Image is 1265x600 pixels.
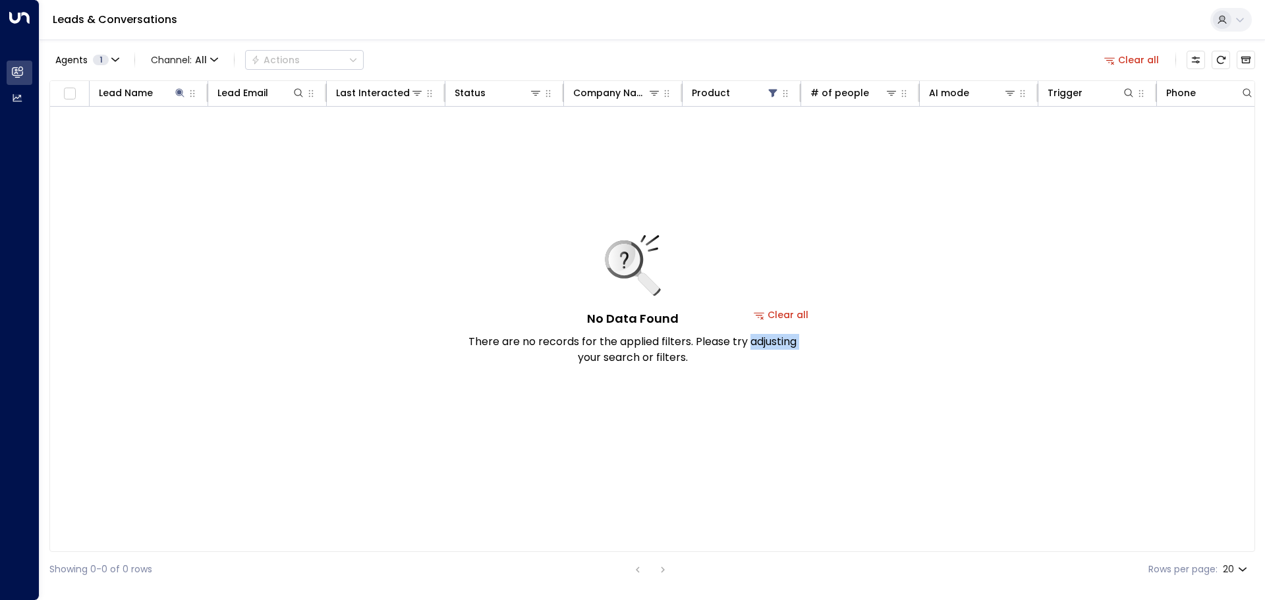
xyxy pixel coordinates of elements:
span: Toggle select all [61,86,78,102]
span: 1 [93,55,109,65]
button: Actions [245,50,364,70]
div: Phone [1166,85,1254,101]
div: Lead Name [99,85,186,101]
div: Product [692,85,779,101]
nav: pagination navigation [629,561,671,578]
div: Showing 0-0 of 0 rows [49,562,152,576]
label: Rows per page: [1148,562,1218,576]
p: There are no records for the applied filters. Please try adjusting your search or filters. [468,334,797,366]
span: Agents [55,55,88,65]
div: Phone [1166,85,1196,101]
span: Channel: [146,51,223,69]
div: Lead Name [99,85,153,101]
div: # of people [810,85,898,101]
div: Company Name [573,85,661,101]
div: Last Interacted [336,85,410,101]
div: AI mode [929,85,969,101]
button: Archived Leads [1237,51,1255,69]
div: Company Name [573,85,648,101]
button: Agents1 [49,51,124,69]
button: Channel:All [146,51,223,69]
div: Button group with a nested menu [245,50,364,70]
div: # of people [810,85,869,101]
div: Trigger [1048,85,1135,101]
span: Refresh [1212,51,1230,69]
div: Product [692,85,730,101]
div: Status [455,85,542,101]
div: Actions [251,54,300,66]
button: Clear all [1099,51,1165,69]
div: AI mode [929,85,1017,101]
div: Status [455,85,486,101]
div: Trigger [1048,85,1082,101]
button: Customize [1187,51,1205,69]
h5: No Data Found [587,310,679,327]
div: 20 [1223,560,1250,579]
div: Last Interacted [336,85,424,101]
span: All [195,55,207,65]
div: Lead Email [217,85,305,101]
a: Leads & Conversations [53,12,177,27]
div: Lead Email [217,85,268,101]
